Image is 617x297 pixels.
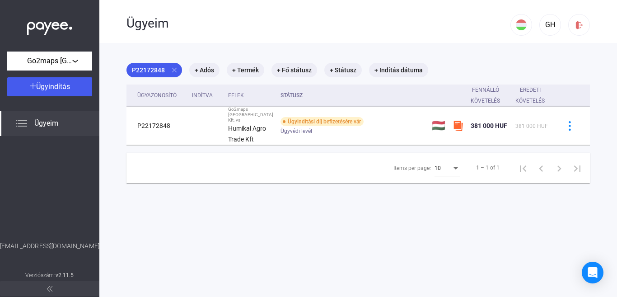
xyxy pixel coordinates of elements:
span: 381 000 HUF [515,123,548,129]
div: Eredeti követelés [515,85,545,106]
button: logout-red [568,14,590,36]
mat-chip: + Státusz [324,63,362,77]
span: 10 [435,165,441,171]
div: Items per page: [393,163,431,174]
div: Felek [228,90,244,101]
img: arrow-double-left-grey.svg [47,286,52,292]
div: Open Intercom Messenger [582,262,603,283]
button: Next page [550,159,568,177]
img: list.svg [16,118,27,129]
div: Indítva [192,90,213,101]
span: Ügyvédi levél [280,126,312,137]
mat-chip: + Termék [227,63,264,77]
div: GH [542,19,558,30]
strong: Humikal Agro Trade Kft [228,125,266,143]
button: Previous page [532,159,550,177]
img: plus-white.svg [30,83,36,89]
td: 🇭🇺 [428,107,449,145]
div: Ügyazonosító [137,90,177,101]
img: white-payee-white-dot.svg [27,17,72,35]
div: Ügyeim [126,16,510,31]
td: P22172848 [126,107,188,145]
img: more-blue [565,121,575,131]
span: 381 000 HUF [471,122,507,129]
button: HU [510,14,532,36]
div: Go2maps [GEOGRAPHIC_DATA] Kft. vs [228,107,273,123]
button: Go2maps [GEOGRAPHIC_DATA] Kft. [7,52,92,71]
img: logout-red [575,20,584,30]
mat-chip: + Fő státusz [271,63,317,77]
strong: v2.11.5 [56,272,74,278]
div: Ügyindítási díj befizetésére vár [280,117,364,126]
button: Last page [568,159,586,177]
button: GH [539,14,561,36]
div: Indítva [192,90,221,101]
div: Ügyazonosító [137,90,185,101]
span: Go2maps [GEOGRAPHIC_DATA] Kft. [27,56,72,66]
div: Felek [228,90,273,101]
mat-chip: P22172848 [126,63,182,77]
mat-icon: close [170,66,178,74]
div: Fennálló követelés [471,85,508,106]
th: Státusz [277,85,428,107]
button: more-blue [560,116,579,135]
div: 1 – 1 of 1 [476,162,500,173]
div: Eredeti követelés [515,85,553,106]
mat-select: Items per page: [435,162,460,173]
span: Ügyeim [34,118,58,129]
mat-chip: + Adós [189,63,220,77]
div: Fennálló követelés [471,85,500,106]
img: szamlazzhu-mini [453,120,463,131]
button: First page [514,159,532,177]
img: HU [516,19,527,30]
button: Ügyindítás [7,77,92,96]
mat-chip: + Indítás dátuma [369,63,428,77]
span: Ügyindítás [36,82,70,91]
